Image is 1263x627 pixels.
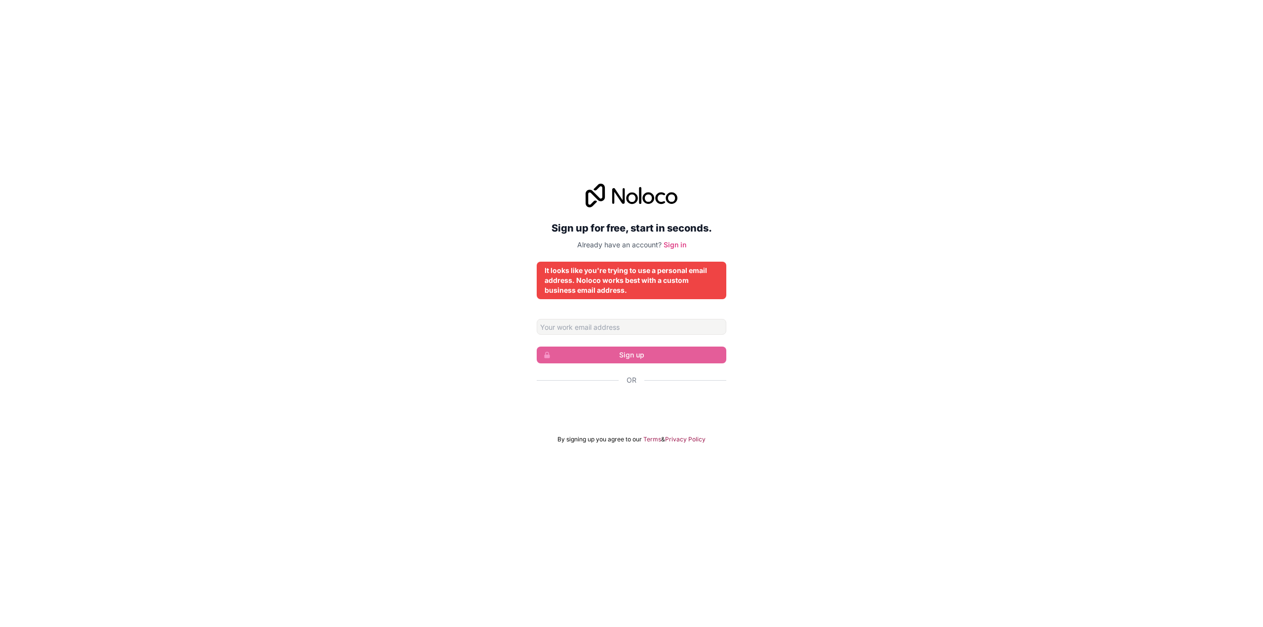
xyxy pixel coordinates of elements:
a: Sign in [664,240,686,249]
span: & [661,435,665,443]
h2: Sign up for free, start in seconds. [537,219,726,237]
a: Terms [643,435,661,443]
span: Already have an account? [577,240,662,249]
iframe: Sign in with Google Button [532,396,731,418]
a: Privacy Policy [665,435,706,443]
div: It looks like you're trying to use a personal email address. Noloco works best with a custom busi... [545,266,718,295]
span: Or [627,375,636,385]
span: By signing up you agree to our [557,435,642,443]
input: Email address [537,319,726,335]
button: Sign up [537,347,726,363]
